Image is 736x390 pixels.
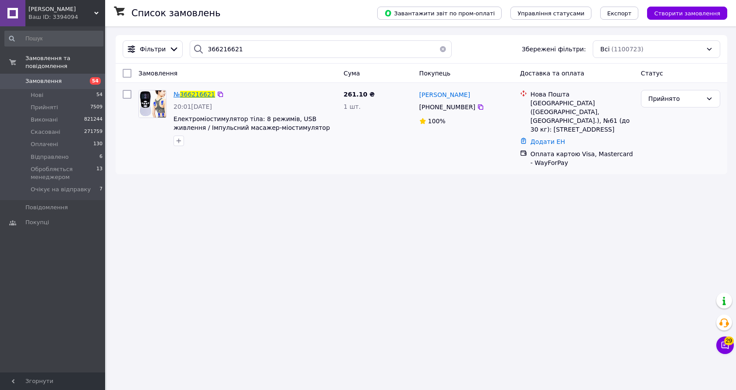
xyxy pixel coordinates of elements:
[173,91,180,98] span: №
[654,10,720,17] span: Створити замовлення
[638,9,727,16] a: Створити замовлення
[343,91,375,98] span: 261.10 ₴
[724,335,734,344] span: 29
[31,104,58,111] span: Прийняті
[531,150,634,167] div: Оплата картою Visa, Mastercard - WayForPay
[418,101,477,113] div: [PHONE_NUMBER]
[25,218,49,226] span: Покупці
[517,10,584,17] span: Управління статусами
[31,153,69,161] span: Відправлено
[31,165,96,181] span: Обробляється менеджером
[140,45,166,54] span: Фільтри
[190,40,451,58] input: Пошук за номером замовлення, ПІБ покупця, номером телефону, Email, номером накладної
[139,90,166,118] img: Фото товару
[531,99,634,134] div: [GEOGRAPHIC_DATA] ([GEOGRAPHIC_DATA], [GEOGRAPHIC_DATA].), №61 (до 30 кг): [STREET_ADDRESS]
[99,153,103,161] span: 6
[434,40,452,58] button: Очистить
[419,70,450,77] span: Покупець
[384,9,495,17] span: Завантажити звіт по пром-оплаті
[25,54,105,70] span: Замовлення та повідомлення
[173,115,330,131] a: Електроміостимулятор тіла: 8 режимів, USB живлення / Імпульсний масажер-міостимулятор
[84,116,103,124] span: 821244
[612,46,644,53] span: (1100723)
[28,5,94,13] span: HUGO
[138,90,166,118] a: Фото товару
[31,140,58,148] span: Оплачені
[607,10,632,17] span: Експорт
[648,94,702,104] div: Прийнято
[138,70,177,77] span: Замовлення
[90,104,103,111] span: 7509
[31,128,60,136] span: Скасовані
[377,7,502,20] button: Завантажити звіт по пром-оплаті
[180,91,215,98] span: 366216621
[419,91,470,98] span: [PERSON_NAME]
[25,204,68,211] span: Повідомлення
[31,91,43,99] span: Нові
[173,103,212,110] span: 20:01[DATE]
[343,103,361,110] span: 1 шт.
[25,77,62,85] span: Замовлення
[600,7,639,20] button: Експорт
[531,90,634,99] div: Нова Пошта
[522,45,586,54] span: Збережені фільтри:
[419,90,470,99] a: [PERSON_NAME]
[600,45,609,54] span: Всі
[173,91,215,98] a: №366216621
[343,70,360,77] span: Cума
[96,91,103,99] span: 54
[716,336,734,354] button: Чат з покупцем29
[90,77,101,85] span: 54
[84,128,103,136] span: 271759
[510,7,591,20] button: Управління статусами
[96,165,103,181] span: 13
[28,13,105,21] div: Ваш ID: 3394094
[641,70,663,77] span: Статус
[428,118,446,125] span: 100%
[531,138,565,145] a: Додати ЕН
[520,70,584,77] span: Доставка та оплата
[99,186,103,193] span: 7
[131,8,220,18] h1: Список замовлень
[31,186,91,193] span: Очікує на відправку
[647,7,727,20] button: Створити замовлення
[93,140,103,148] span: 130
[4,31,103,47] input: Пошук
[31,116,58,124] span: Виконані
